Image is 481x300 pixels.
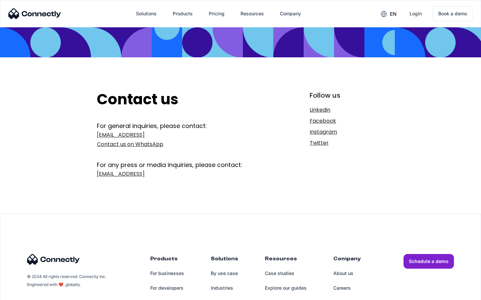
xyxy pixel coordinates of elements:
div: © 2024 All rights reserved. Connectly Inc. Engineered with ❤️, globally. [27,273,107,289]
div: For any press or media inquiries, please contact: [97,151,266,169]
img: Connectly Logo [8,8,61,19]
div: Products [173,9,193,18]
a: For businesses [150,266,184,281]
div: For general inquiries, please contact: [97,122,266,130]
img: Connectly Logo [27,254,80,265]
div: Company [280,9,301,18]
div: Products [150,254,184,266]
a: Schedule a demo [404,254,454,269]
div: Follow us [310,91,384,100]
div: Resources [240,9,264,18]
a: Login [404,6,427,22]
a: Facebook [310,116,384,126]
div: Pricing [209,9,224,18]
a: For developers [150,281,184,295]
a: Linkedin [310,105,384,115]
a: Industries [211,281,238,295]
div: Login [410,9,422,18]
a: Case studies [265,266,307,281]
div: Company [333,254,361,266]
div: Solutions [211,254,238,266]
a: [EMAIL_ADDRESS] [97,169,266,179]
a: Book a demo [433,6,473,21]
a: Careers [333,281,361,295]
a: Instagram [310,127,384,137]
a: About us [333,266,361,281]
a: [EMAIL_ADDRESS]Contact us on WhatsApp [97,130,266,149]
div: en [390,9,396,19]
a: Twitter [310,138,384,148]
div: Resources [265,254,307,266]
a: Pricing [203,6,230,22]
div: Solutions [136,9,157,18]
h2: Contact us [97,91,266,108]
ul: Language list [13,288,40,298]
a: Explore our guides [265,281,307,295]
aside: Language selected: English [7,288,40,298]
a: By use case [211,266,238,281]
